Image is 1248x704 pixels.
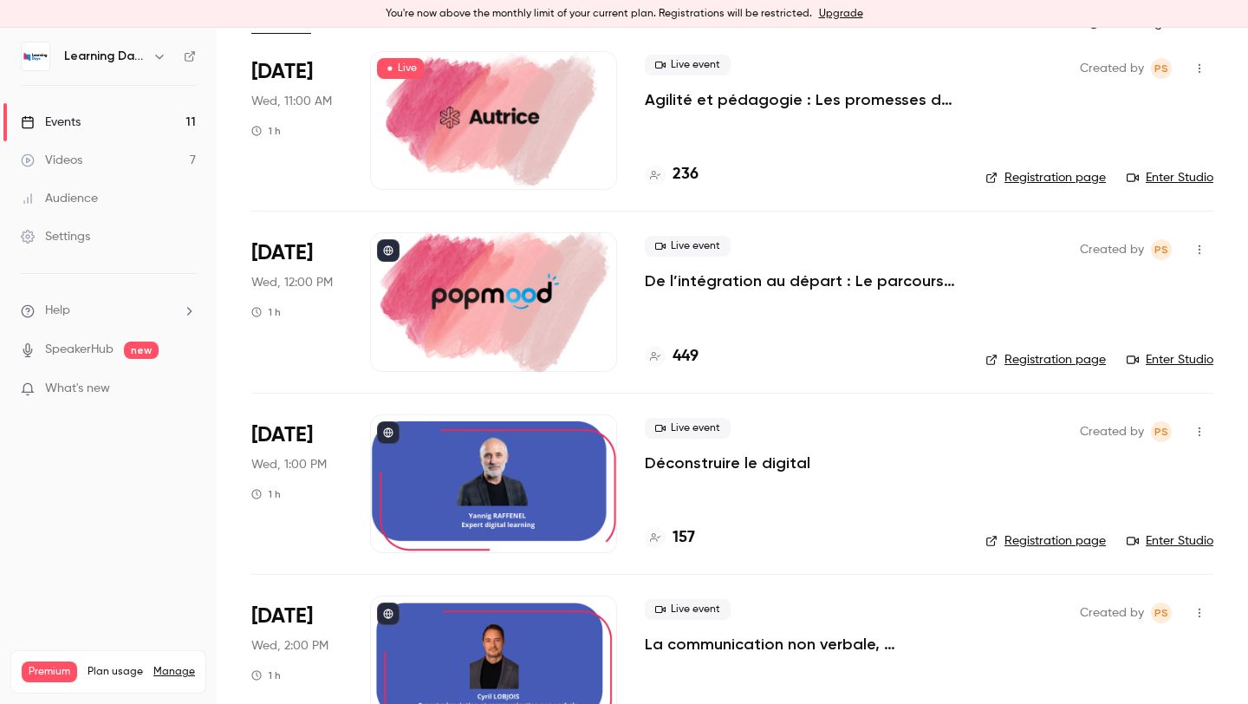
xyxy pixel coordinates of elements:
[251,603,313,630] span: [DATE]
[1154,603,1168,623] span: PS
[22,662,77,682] span: Premium
[251,487,281,501] div: 1 h
[45,341,114,359] a: SpeakerHub
[1080,58,1144,79] span: Created by
[21,302,196,320] li: help-dropdown-opener
[645,89,958,110] a: Agilité et pédagogie : Les promesses de l'IA au service de l'expérience apprenante sont-elles ten...
[251,232,342,371] div: Oct 8 Wed, 12:00 PM (Europe/Paris)
[645,634,958,655] a: La communication non verbale, comprendre au delà des mots pour installer la confiance
[1151,603,1172,623] span: Prad Selvarajah
[645,453,810,473] a: Déconstruire le digital
[645,418,731,439] span: Live event
[251,58,313,86] span: [DATE]
[251,414,342,553] div: Oct 8 Wed, 1:00 PM (Europe/Paris)
[251,93,332,110] span: Wed, 11:00 AM
[251,456,327,473] span: Wed, 1:00 PM
[645,345,699,368] a: 449
[1154,58,1168,79] span: PS
[1154,239,1168,260] span: PS
[819,7,863,21] a: Upgrade
[985,532,1106,550] a: Registration page
[1080,239,1144,260] span: Created by
[645,599,731,620] span: Live event
[251,668,281,682] div: 1 h
[1154,421,1168,442] span: PS
[1151,58,1172,79] span: Prad Selvarajah
[1151,239,1172,260] span: Prad Selvarajah
[251,51,342,190] div: Oct 8 Wed, 11:00 AM (Europe/Paris)
[645,236,731,257] span: Live event
[1080,603,1144,623] span: Created by
[1127,532,1213,550] a: Enter Studio
[673,526,695,550] h4: 157
[1127,169,1213,186] a: Enter Studio
[64,48,146,65] h6: Learning Days
[985,351,1106,368] a: Registration page
[124,342,159,359] span: new
[251,305,281,319] div: 1 h
[645,55,731,75] span: Live event
[45,380,110,398] span: What's new
[22,42,49,70] img: Learning Days
[251,124,281,138] div: 1 h
[251,274,333,291] span: Wed, 12:00 PM
[1080,421,1144,442] span: Created by
[21,152,82,169] div: Videos
[21,114,81,131] div: Events
[88,665,143,679] span: Plan usage
[251,239,313,267] span: [DATE]
[645,526,695,550] a: 157
[1127,351,1213,368] a: Enter Studio
[21,190,98,207] div: Audience
[153,665,195,679] a: Manage
[377,58,424,79] span: Live
[175,381,196,397] iframe: Noticeable Trigger
[251,637,328,655] span: Wed, 2:00 PM
[21,228,90,245] div: Settings
[645,271,958,291] a: De l’intégration au départ : Le parcours collaborateur comme moteur de fidélité et de performance
[673,163,699,186] h4: 236
[673,345,699,368] h4: 449
[45,302,70,320] span: Help
[985,169,1106,186] a: Registration page
[251,421,313,449] span: [DATE]
[645,163,699,186] a: 236
[1151,421,1172,442] span: Prad Selvarajah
